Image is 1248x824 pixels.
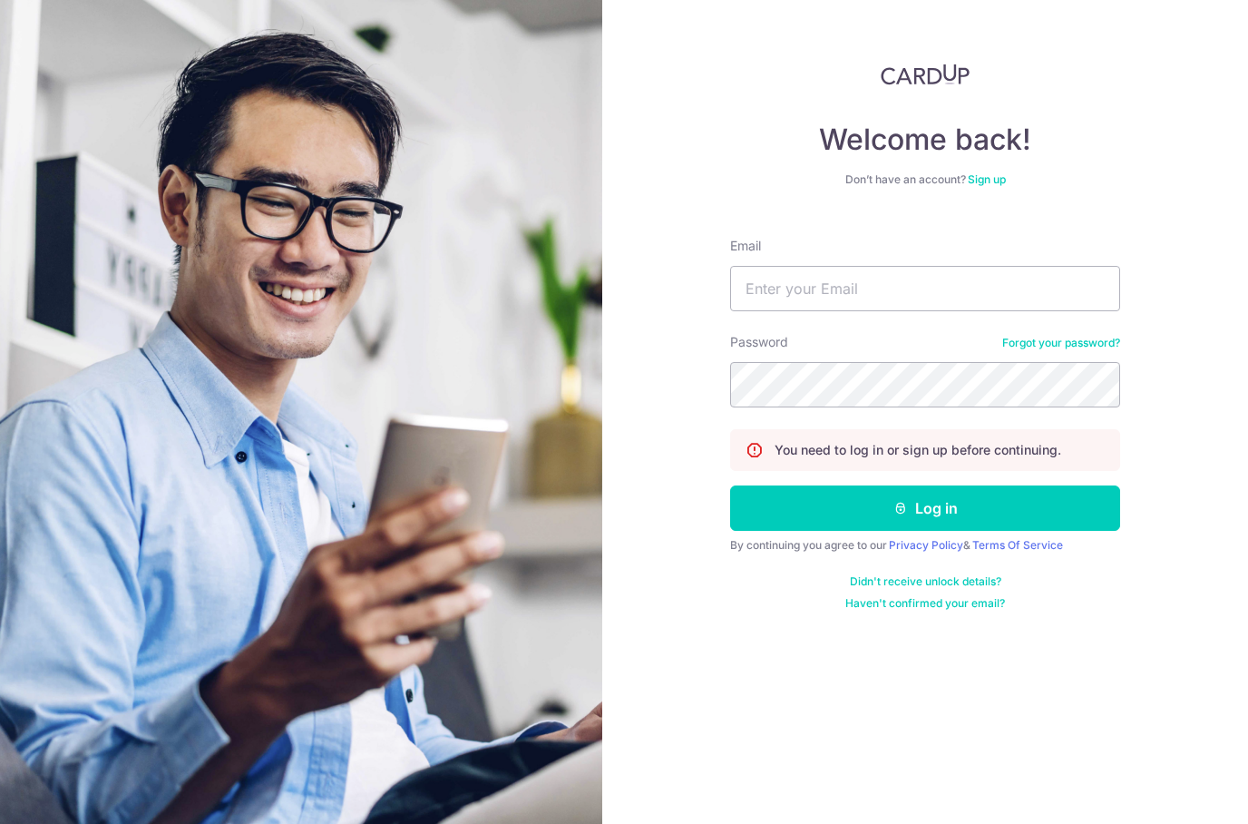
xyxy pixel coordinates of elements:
div: Don’t have an account? [730,172,1120,187]
a: Haven't confirmed your email? [845,596,1005,611]
a: Forgot your password? [1002,336,1120,350]
a: Terms Of Service [972,538,1063,552]
input: Enter your Email [730,266,1120,311]
a: Privacy Policy [889,538,963,552]
button: Log in [730,486,1120,531]
a: Sign up [968,172,1006,186]
label: Password [730,333,788,351]
img: CardUp Logo [881,64,970,85]
div: By continuing you agree to our & [730,538,1120,553]
label: Email [730,237,761,255]
h4: Welcome back! [730,122,1120,158]
a: Didn't receive unlock details? [850,574,1001,589]
p: You need to log in or sign up before continuing. [775,441,1061,459]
